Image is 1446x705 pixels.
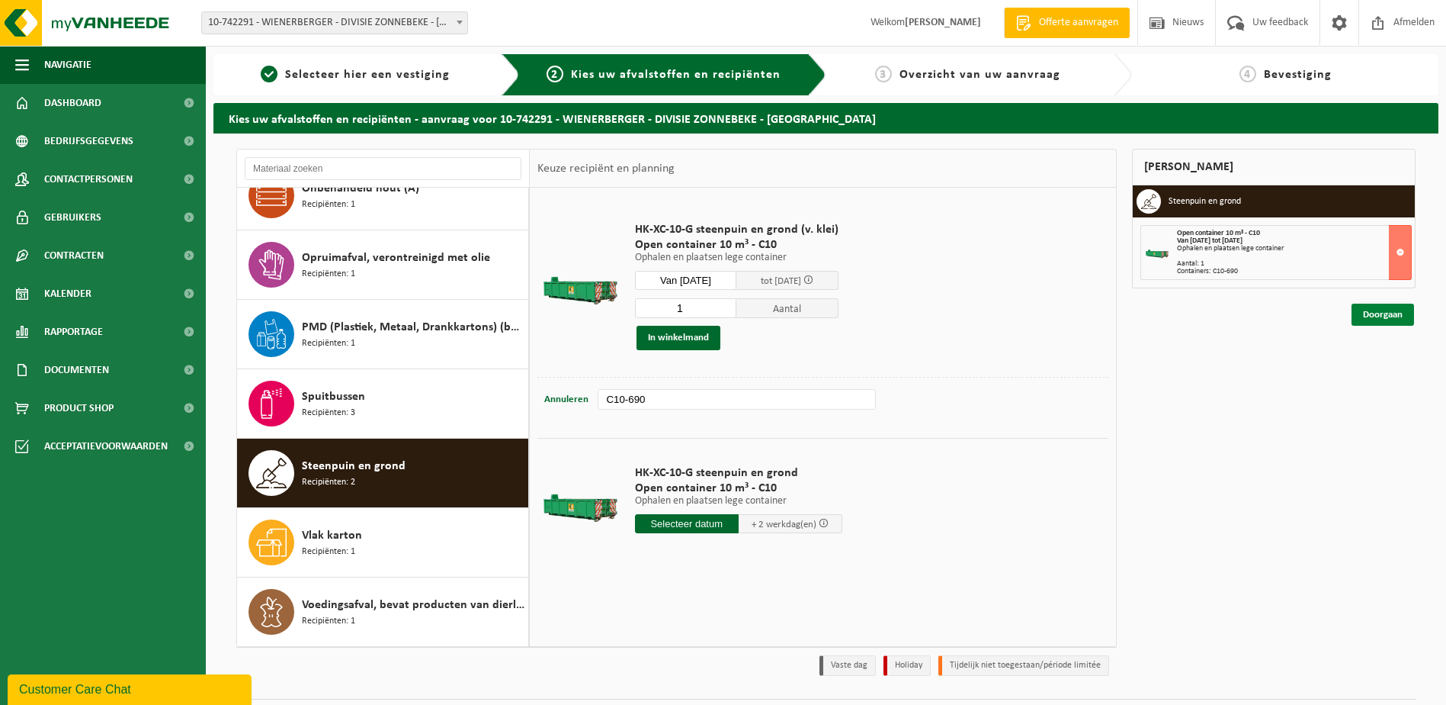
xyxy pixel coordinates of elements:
span: Overzicht van uw aanvraag [899,69,1060,81]
li: Vaste dag [819,655,876,676]
span: HK-XC-10-G steenpuin en grond [635,465,842,481]
span: Vlak karton [302,526,362,545]
span: Kalender [44,275,91,313]
button: In winkelmand [636,326,720,350]
span: 2 [547,66,563,82]
span: Acceptatievoorwaarden [44,427,168,465]
span: Offerte aanvragen [1035,15,1122,31]
span: Contracten [44,237,104,275]
span: Rapportage [44,313,103,351]
span: 10-742291 - WIENERBERGER - DIVISIE ZONNEBEKE - ZONNEBEKE [201,11,468,34]
button: Onbehandeld hout (A) Recipiënten: 1 [237,161,529,230]
button: Opruimafval, verontreinigd met olie Recipiënten: 1 [237,230,529,300]
div: Ophalen en plaatsen lege container [1177,245,1411,253]
button: Vlak karton Recipiënten: 1 [237,508,529,578]
span: PMD (Plastiek, Metaal, Drankkartons) (bedrijven) [302,318,524,336]
span: 10-742291 - WIENERBERGER - DIVISIE ZONNEBEKE - ZONNEBEKE [202,12,467,34]
span: Aantal [736,298,838,318]
span: Recipiënten: 2 [302,475,355,490]
a: Doorgaan [1351,304,1414,326]
div: Containers: C10-690 [1177,268,1411,275]
span: 3 [875,66,892,82]
span: Bedrijfsgegevens [44,122,133,160]
span: Annuleren [544,394,588,404]
div: [PERSON_NAME] [1132,149,1416,185]
span: 4 [1239,66,1256,82]
span: Open container 10 m³ - C10 [635,237,838,253]
span: Contactpersonen [44,160,133,198]
span: Selecteer hier een vestiging [285,69,450,81]
span: Product Shop [44,389,114,427]
h2: Kies uw afvalstoffen en recipiënten - aanvraag voor 10-742291 - WIENERBERGER - DIVISIE ZONNEBEKE ... [213,103,1438,133]
li: Tijdelijk niet toegestaan/période limitée [938,655,1109,676]
span: Bevestiging [1264,69,1332,81]
button: Spuitbussen Recipiënten: 3 [237,369,529,439]
span: tot [DATE] [761,276,801,286]
span: Recipiënten: 1 [302,267,355,282]
span: 1 [261,66,277,82]
span: + 2 werkdag(en) [752,520,816,530]
span: Opruimafval, verontreinigd met olie [302,249,490,267]
button: Voedingsafval, bevat producten van dierlijke oorsprong, onverpakt, categorie 3 Recipiënten: 1 [237,578,529,646]
li: Holiday [883,655,931,676]
strong: [PERSON_NAME] [905,17,981,28]
p: Ophalen en plaatsen lege container [635,253,838,263]
span: Open container 10 m³ - C10 [1177,229,1260,237]
a: Offerte aanvragen [1004,8,1130,38]
span: Recipiënten: 1 [302,614,355,629]
span: HK-XC-10-G steenpuin en grond (v. klei) [635,222,838,237]
span: Recipiënten: 1 [302,336,355,351]
a: 1Selecteer hier een vestiging [221,66,489,84]
p: Ophalen en plaatsen lege container [635,496,842,507]
strong: Van [DATE] tot [DATE] [1177,237,1242,245]
input: Materiaal zoeken [245,157,521,180]
span: Dashboard [44,84,101,122]
input: bv. C10-005 [598,389,875,410]
span: Gebruikers [44,198,101,237]
button: PMD (Plastiek, Metaal, Drankkartons) (bedrijven) Recipiënten: 1 [237,300,529,369]
h3: Steenpuin en grond [1169,189,1241,214]
span: Recipiënten: 1 [302,545,355,559]
input: Selecteer datum [635,514,739,533]
span: Voedingsafval, bevat producten van dierlijke oorsprong, onverpakt, categorie 3 [302,596,524,614]
div: Aantal: 1 [1177,260,1411,268]
span: Kies uw afvalstoffen en recipiënten [571,69,781,81]
span: Navigatie [44,46,91,84]
button: Annuleren [543,389,590,410]
iframe: chat widget [8,671,255,705]
span: Steenpuin en grond [302,457,406,475]
span: Documenten [44,351,109,389]
span: Open container 10 m³ - C10 [635,481,842,496]
span: Recipiënten: 3 [302,406,355,420]
div: Keuze recipiënt en planning [530,150,682,188]
span: Spuitbussen [302,388,365,406]
input: Selecteer datum [635,271,737,290]
span: Onbehandeld hout (A) [302,179,419,198]
button: Steenpuin en grond Recipiënten: 2 [237,439,529,508]
span: Recipiënten: 1 [302,198,355,212]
